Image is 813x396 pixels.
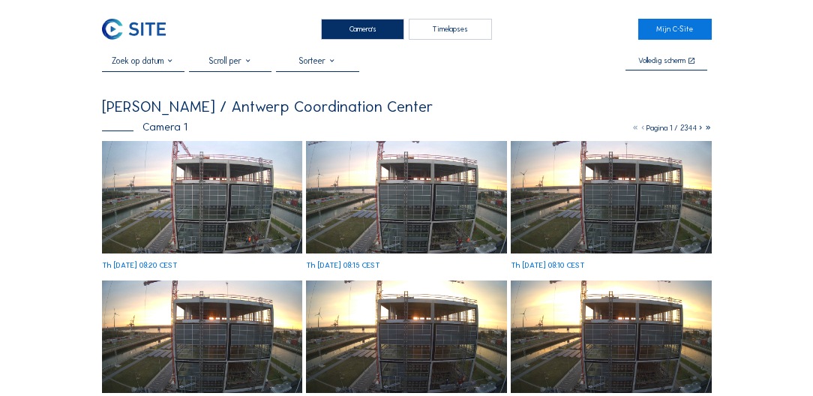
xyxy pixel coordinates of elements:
div: Th [DATE] 08:20 CEST [102,262,178,269]
div: Volledig scherm [638,57,685,65]
div: Timelapses [409,19,492,40]
div: [PERSON_NAME] / Antwerp Coordination Center [102,99,433,115]
div: Camera 1 [102,121,187,132]
img: image_53549589 [102,280,302,393]
img: image_53549741 [511,141,711,253]
a: Mijn C-Site [638,19,712,40]
img: C-SITE Logo [102,19,166,40]
a: C-SITE Logo [102,19,175,40]
div: Th [DATE] 08:10 CEST [511,262,585,269]
div: Camera's [321,19,404,40]
img: image_53549881 [306,141,506,253]
img: image_53550032 [102,141,302,253]
span: Pagina 1 / 2344 [646,123,697,133]
div: Th [DATE] 08:15 CEST [306,262,380,269]
img: image_53549446 [306,280,506,393]
input: Zoek op datum 󰅀 [102,55,185,66]
img: image_53549289 [511,280,711,393]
